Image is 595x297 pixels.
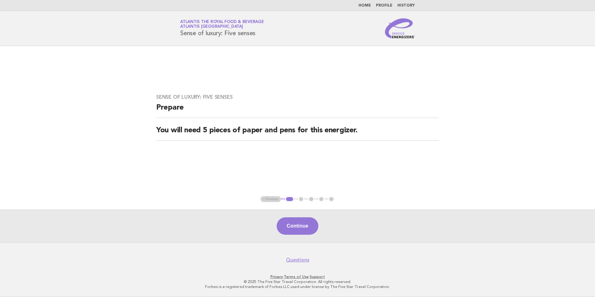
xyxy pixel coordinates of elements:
p: Forbes is a registered trademark of Forbes LLC used under license by The Five Star Travel Corpora... [107,284,488,289]
p: · · [107,274,488,279]
h3: Sense of luxury: Five senses [156,94,439,100]
h1: Sense of luxury: Five senses [180,20,264,36]
span: Atlantis [GEOGRAPHIC_DATA] [180,25,243,29]
a: Privacy [270,275,283,279]
button: 1 [285,196,294,202]
a: Questions [286,257,309,263]
button: Continue [277,217,318,235]
a: Support [310,275,325,279]
p: © 2025 The Five Star Travel Corporation. All rights reserved. [107,279,488,284]
a: Terms of Use [284,275,309,279]
h2: Prepare [156,103,439,118]
img: Service Energizers [385,18,415,38]
a: Home [358,4,371,7]
a: Profile [376,4,392,7]
a: History [397,4,415,7]
a: Atlantis the Royal Food & BeverageAtlantis [GEOGRAPHIC_DATA] [180,20,264,29]
h2: You will need 5 pieces of paper and pens for this energizer. [156,125,439,141]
